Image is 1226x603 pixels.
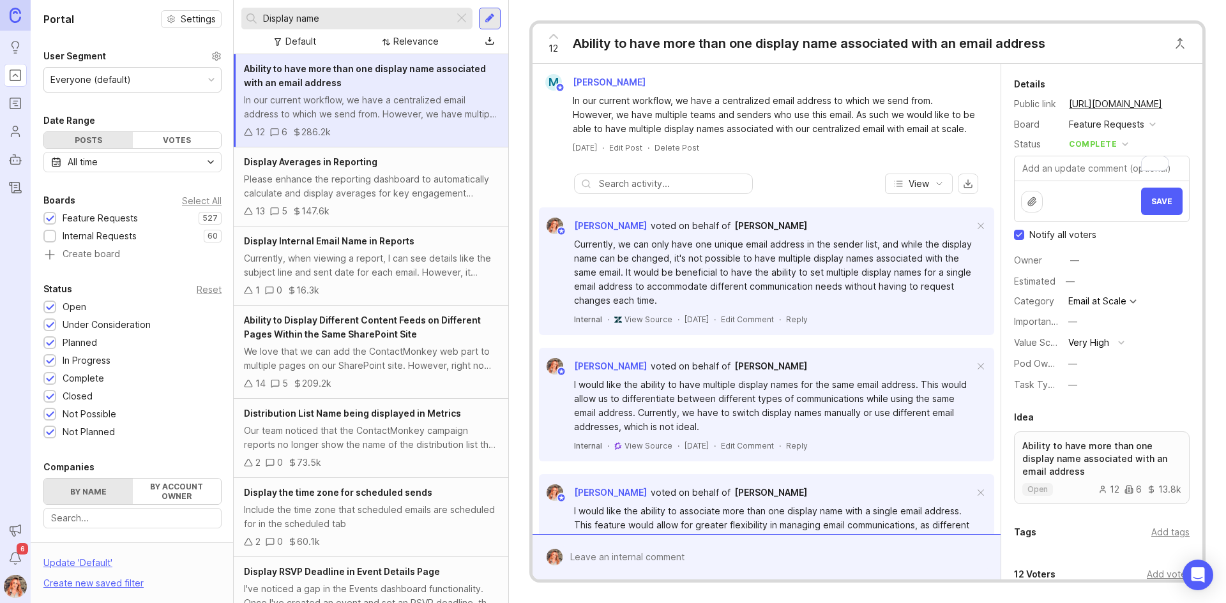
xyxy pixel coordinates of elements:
div: 2 [255,535,261,549]
a: Ability to have more than one display name associated with an email addressopen12613.8k [1014,431,1190,504]
span: Display RSVP Deadline in Event Details Page [244,566,440,577]
div: Open Intercom Messenger [1183,560,1213,590]
span: [PERSON_NAME] [734,361,807,371]
div: 12 [1098,485,1119,494]
span: [PERSON_NAME] [574,487,647,498]
div: In our current workflow, we have a centralized email address to which we send from. However, we h... [244,93,498,121]
input: Checkbox to toggle notify voters [1014,230,1024,240]
h1: Portal [43,11,74,27]
a: Autopilot [4,148,27,171]
time: [DATE] [685,315,709,324]
span: Display Internal Email Name in Reports [244,235,414,246]
a: Bronwen W[PERSON_NAME] [539,218,647,234]
div: 13 [255,204,265,218]
div: Update ' Default ' [43,556,112,576]
div: Relevance [393,34,439,48]
div: — [1070,253,1079,267]
div: Estimated [1014,277,1056,286]
img: Bronwen W [543,218,568,234]
div: · [779,314,781,325]
img: Bronwen W [543,484,568,501]
div: 5 [282,204,287,218]
div: Reply [786,440,808,451]
div: Edit Post [609,142,642,153]
div: 2 [255,456,261,470]
p: 60 [208,231,218,241]
div: Select All [182,197,222,204]
div: Create new saved filter [43,576,144,590]
span: Ability to Display Different Content Feeds on Different Pages Within the Same SharePoint Site [244,315,481,339]
span: Save [1151,197,1172,206]
div: Status [1014,137,1059,151]
div: — [1062,273,1078,290]
div: Posts [44,132,133,148]
div: Board [1014,117,1059,131]
div: · [602,142,604,153]
a: Bronwen W[PERSON_NAME] [539,484,647,501]
div: Everyone (default) [50,73,131,87]
div: Owner [1014,253,1059,267]
a: Portal [4,64,27,87]
div: Our team noticed that the ContactMonkey campaign reports no longer show the name of the distribut... [244,424,498,452]
div: 5 [282,376,288,391]
div: Default [285,34,316,48]
div: Please enhance the reporting dashboard to automatically calculate and display averages for key en... [244,172,498,200]
span: Distribution List Name being displayed in Metrics [244,408,461,419]
div: 0 [276,283,282,297]
div: 0 [277,535,283,549]
div: Status [43,281,72,297]
label: Value Scale [1014,337,1063,348]
div: Edit Comment [721,314,774,325]
label: Pod Ownership [1014,358,1079,369]
span: 6 [17,543,28,555]
div: Boards [43,193,75,208]
span: [PERSON_NAME] [574,361,647,371]
a: [PERSON_NAME] [734,219,807,233]
button: export comments [958,174,978,194]
div: · [647,142,649,153]
div: 6 [1124,485,1142,494]
a: Bronwen W[PERSON_NAME] [539,358,647,375]
div: Add tags [1151,525,1190,539]
a: Ability to have more than one display name associated with an email addressIn our current workflo... [234,54,508,147]
label: By account owner [133,479,222,504]
span: [PERSON_NAME] [734,220,807,231]
div: 286.2k [301,125,331,139]
div: Votes [133,132,222,148]
input: Search... [51,511,214,525]
a: Distribution List Name being displayed in MetricsOur team noticed that the ContactMonkey campaign... [234,399,508,478]
div: All time [68,155,98,169]
div: Ability to have more than one display name associated with an email address [573,34,1045,52]
div: Feature Requests [63,211,138,225]
div: Category [1014,294,1059,308]
div: Open [63,300,86,314]
div: Reply [786,314,808,325]
a: Create board [43,249,222,261]
a: Ideas [4,36,27,59]
a: Display the time zone for scheduled sendsInclude the time zone that scheduled emails are schedule... [234,478,508,557]
div: · [714,314,716,325]
a: Ability to Display Different Content Feeds on Different Pages Within the Same SharePoint SiteWe l... [234,306,508,399]
div: Companies [43,459,95,475]
button: Close button [1167,31,1193,56]
div: Very High [1068,336,1109,350]
div: · [779,440,781,451]
div: — [1068,357,1077,371]
div: Public link [1014,97,1059,111]
div: I would like the ability to have multiple display names for the same email address. This would al... [574,378,974,434]
img: gong [614,442,622,450]
div: M [545,74,562,91]
span: Display the time zone for scheduled sends [244,487,432,498]
p: open [1027,484,1048,495]
button: Settings [161,10,222,28]
input: Search activity... [599,177,746,191]
span: View Source [624,315,672,324]
div: Complete [63,371,104,385]
div: — [1068,315,1077,329]
svg: toggle icon [201,157,221,167]
div: 0 [277,456,283,470]
div: complete [1069,137,1117,151]
span: Display Averages in Reporting [244,156,377,167]
button: Save [1141,188,1183,215]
